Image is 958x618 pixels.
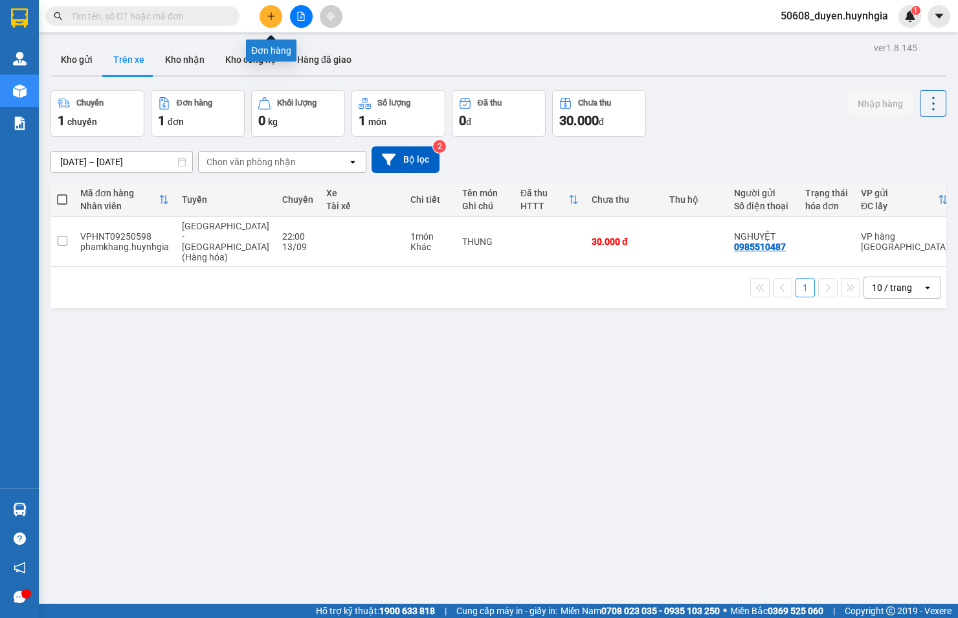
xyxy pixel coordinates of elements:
[215,44,287,75] button: Kho công nợ
[14,532,26,545] span: question-circle
[14,591,26,603] span: message
[520,201,568,211] div: HTTT
[872,281,912,294] div: 10 / trang
[462,188,507,198] div: Tên món
[80,242,169,252] div: phamkhang.huynhgia
[379,606,435,616] strong: 1900 633 818
[410,231,449,242] div: 1 món
[874,41,917,55] div: ver 1.8.145
[282,242,313,252] div: 13/09
[770,8,898,24] span: 50608_duyen.huynhgia
[177,98,212,108] div: Đơn hàng
[861,188,938,198] div: VP gửi
[206,155,296,168] div: Chọn văn phòng nhận
[158,113,165,128] span: 1
[76,98,104,108] div: Chuyến
[14,562,26,574] span: notification
[805,201,848,211] div: hóa đơn
[326,188,397,198] div: Xe
[601,606,720,616] strong: 0708 023 035 - 0935 103 250
[861,231,948,252] div: VP hàng [GEOGRAPHIC_DATA]
[734,231,792,242] div: NGHUYỆT
[933,10,945,22] span: caret-down
[13,117,27,130] img: solution-icon
[559,113,599,128] span: 30.000
[462,201,507,211] div: Ghi chú
[456,604,557,618] span: Cung cấp máy in - giấy in:
[552,90,646,137] button: Chưa thu30.000đ
[258,113,265,128] span: 0
[51,152,192,172] input: Select a date range.
[182,194,269,205] div: Tuyến
[282,194,313,205] div: Chuyến
[561,604,720,618] span: Miền Nam
[734,242,786,252] div: 0985510487
[520,188,568,198] div: Đã thu
[58,113,65,128] span: 1
[13,52,27,65] img: warehouse-icon
[282,231,313,242] div: 22:00
[326,201,397,211] div: Tài xế
[251,90,345,137] button: Khối lượng0kg
[734,201,792,211] div: Số điện thoại
[267,12,276,21] span: plus
[287,44,362,75] button: Hàng đã giao
[320,5,342,28] button: aim
[459,113,466,128] span: 0
[445,604,447,618] span: |
[730,604,823,618] span: Miền Bắc
[368,117,386,127] span: món
[155,44,215,75] button: Kho nhận
[599,117,604,127] span: đ
[260,5,282,28] button: plus
[80,231,169,242] div: VPHNT09250598
[847,92,913,115] button: Nhập hàng
[277,98,317,108] div: Khối lượng
[326,12,335,21] span: aim
[410,194,449,205] div: Chi tiết
[854,183,955,217] th: Toggle SortBy
[833,604,835,618] span: |
[372,146,440,173] button: Bộ lọc
[13,503,27,516] img: warehouse-icon
[290,5,313,28] button: file-add
[182,221,269,262] span: [GEOGRAPHIC_DATA] - [GEOGRAPHIC_DATA] (Hàng hóa)
[911,6,920,15] sup: 1
[13,84,27,98] img: warehouse-icon
[54,12,63,21] span: search
[734,188,792,198] div: Người gửi
[71,9,224,23] input: Tìm tên, số ĐT hoặc mã đơn
[103,44,155,75] button: Trên xe
[296,12,306,21] span: file-add
[348,157,358,167] svg: open
[928,5,950,28] button: caret-down
[723,608,727,613] span: ⚪️
[377,98,410,108] div: Số lượng
[50,90,144,137] button: Chuyến1chuyến
[913,6,918,15] span: 1
[922,282,933,293] svg: open
[268,117,278,127] span: kg
[452,90,546,137] button: Đã thu0đ
[466,117,471,127] span: đ
[592,194,656,205] div: Chưa thu
[359,113,366,128] span: 1
[768,606,823,616] strong: 0369 525 060
[578,98,611,108] div: Chưa thu
[151,90,245,137] button: Đơn hàng1đơn
[886,606,895,615] span: copyright
[478,98,502,108] div: Đã thu
[11,8,28,28] img: logo-vxr
[669,194,721,205] div: Thu hộ
[351,90,445,137] button: Số lượng1món
[316,604,435,618] span: Hỗ trợ kỹ thuật:
[67,117,97,127] span: chuyến
[168,117,184,127] span: đơn
[861,201,938,211] div: ĐC lấy
[514,183,585,217] th: Toggle SortBy
[462,236,507,247] div: THUNG
[410,242,449,252] div: Khác
[805,188,848,198] div: Trạng thái
[592,236,656,247] div: 30.000 đ
[433,140,446,153] sup: 2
